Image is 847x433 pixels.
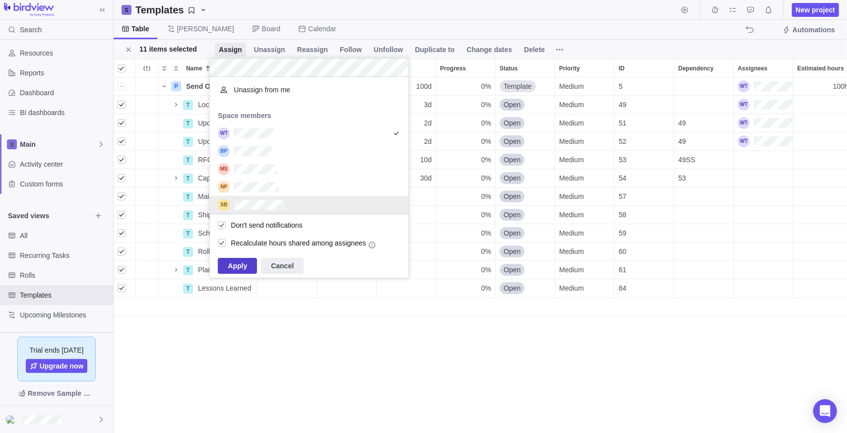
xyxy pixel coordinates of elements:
div: Assignees [734,132,793,151]
span: Dashboard [20,88,109,98]
span: Reassign [297,45,328,55]
div: Progress [436,114,496,132]
img: logo [4,3,54,17]
div: Priority [555,77,615,96]
span: Capital Requirements [198,173,257,183]
span: My assignments [726,3,740,17]
div: 51 [615,114,674,132]
div: Status [496,169,555,187]
div: Trouble indication [136,114,158,132]
div: ID [615,151,674,169]
span: Collapse [170,62,182,75]
span: 49SS [678,155,695,165]
span: Calendar [308,24,336,34]
span: Recurring Tasks [20,250,109,260]
div: Status [496,96,555,114]
span: 0% [481,100,491,110]
span: 57 [619,191,627,201]
span: [PERSON_NAME] [177,24,234,34]
div: Priority [555,60,614,77]
span: Remove Sample Data [8,385,105,401]
a: My assignments [726,7,740,15]
div: Dependency [674,96,734,114]
div: T [183,247,193,257]
div: Update Roll Tracer [194,132,257,150]
span: Open [504,173,521,183]
div: Name [158,151,258,169]
span: Automations [779,23,839,37]
span: Update Roll Tracker [198,118,257,128]
div: Priority [555,206,615,224]
span: Delete [520,43,549,57]
div: P [171,81,181,91]
div: Dependency [674,279,734,298]
div: Name [158,132,258,151]
div: Name [158,279,258,298]
div: Status [496,60,555,77]
span: Search [20,25,42,35]
div: 0% [436,114,495,132]
div: T [183,137,193,147]
a: Upgrade now [26,359,88,373]
div: Update Roll Tracker [194,114,257,132]
h2: Templates [135,3,184,17]
div: Trouble indication [136,279,158,298]
div: Progress [436,96,496,114]
span: All [20,231,109,241]
div: Template [496,77,555,95]
div: 49 [615,96,674,114]
div: Medium [555,132,614,150]
div: 0% [436,96,495,114]
div: Progress [436,243,496,261]
span: Progress [440,63,466,73]
span: Activity center [20,159,109,169]
span: Unfollow [370,43,407,57]
div: 52 [615,132,674,150]
span: Reassign [293,43,332,57]
div: Dependency [674,243,734,261]
div: Trouble indication [136,77,158,96]
div: Trouble indication [136,96,158,114]
div: Start date [258,279,317,298]
div: Open [496,206,555,224]
span: Templates [20,290,109,300]
span: Change dates [462,43,516,57]
div: Dependency [674,151,734,169]
span: Approval requests [744,3,758,17]
div: Dependency [674,261,734,279]
div: 0% [436,169,495,187]
div: T [183,210,193,220]
span: ID [619,63,625,73]
span: 49 [678,118,686,128]
div: ID [615,187,674,206]
div: Dependency [674,60,733,77]
span: Locate Roll [198,100,233,110]
div: Status [496,279,555,298]
a: Notifications [762,7,776,15]
div: Priority [555,261,615,279]
span: Close [122,43,135,57]
div: Assignees [734,151,793,169]
div: Dependency [674,187,734,206]
span: Upgrade now [40,361,84,371]
span: 5 [619,81,623,91]
span: Send Out Rolls [186,81,236,91]
div: RFQ [194,151,257,169]
span: 0% [481,173,491,183]
div: Medium [555,96,614,114]
div: Status [496,206,555,224]
div: Trouble indication [136,132,158,151]
div: ID [615,206,674,224]
span: Unassign [250,43,289,57]
span: Upcoming Milestones [20,310,109,320]
span: Board [262,24,280,34]
div: Assignees [734,169,793,187]
div: Open [496,151,555,169]
span: Open [504,191,521,201]
div: 0% [436,132,495,150]
div: Trouble indication [136,224,158,243]
div: 11 items selected [139,46,215,53]
span: BI dashboards [20,108,109,118]
div: Assignees [734,96,793,114]
div: Assignees [734,114,793,132]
